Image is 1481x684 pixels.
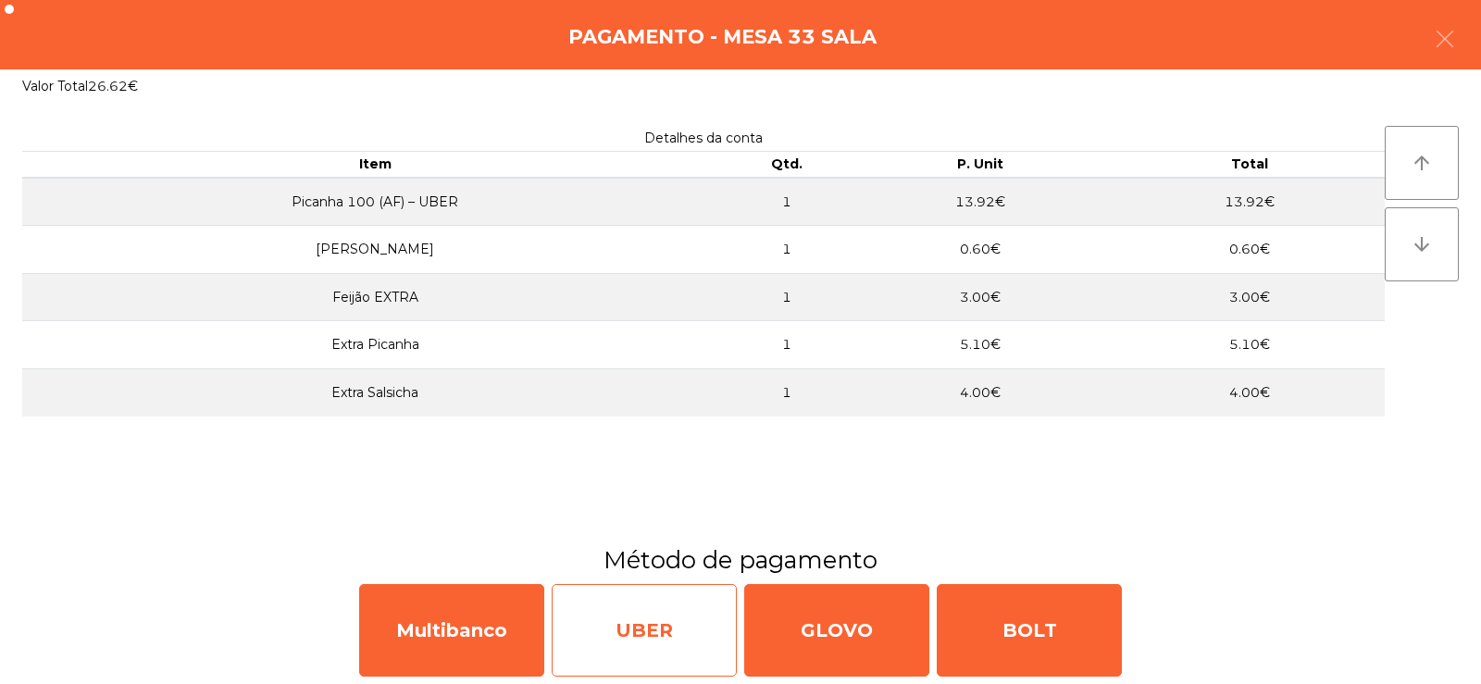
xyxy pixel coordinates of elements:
[1411,233,1433,255] i: arrow_downward
[568,23,877,51] h4: Pagamento - Mesa 33 Sala
[937,584,1122,677] div: BOLT
[1385,207,1459,281] button: arrow_downward
[14,543,1467,577] h3: Método de pagamento
[845,369,1114,417] td: 4.00€
[845,226,1114,274] td: 0.60€
[728,273,845,321] td: 1
[22,273,728,321] td: Feijão EXTRA
[1115,152,1385,178] th: Total
[1115,369,1385,417] td: 4.00€
[744,584,929,677] div: GLOVO
[1115,273,1385,321] td: 3.00€
[845,178,1114,226] td: 13.92€
[1115,226,1385,274] td: 0.60€
[1411,152,1433,174] i: arrow_upward
[22,152,728,178] th: Item
[845,152,1114,178] th: P. Unit
[728,369,845,417] td: 1
[644,130,763,146] span: Detalhes da conta
[845,273,1114,321] td: 3.00€
[22,178,728,226] td: Picanha 100 (AF) – UBER
[22,78,88,94] span: Valor Total
[88,78,138,94] span: 26.62€
[552,584,737,677] div: UBER
[359,584,544,677] div: Multibanco
[1385,126,1459,200] button: arrow_upward
[845,321,1114,369] td: 5.10€
[22,321,728,369] td: Extra Picanha
[22,369,728,417] td: Extra Salsicha
[1115,321,1385,369] td: 5.10€
[728,152,845,178] th: Qtd.
[728,321,845,369] td: 1
[22,226,728,274] td: [PERSON_NAME]
[728,178,845,226] td: 1
[1115,178,1385,226] td: 13.92€
[728,226,845,274] td: 1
